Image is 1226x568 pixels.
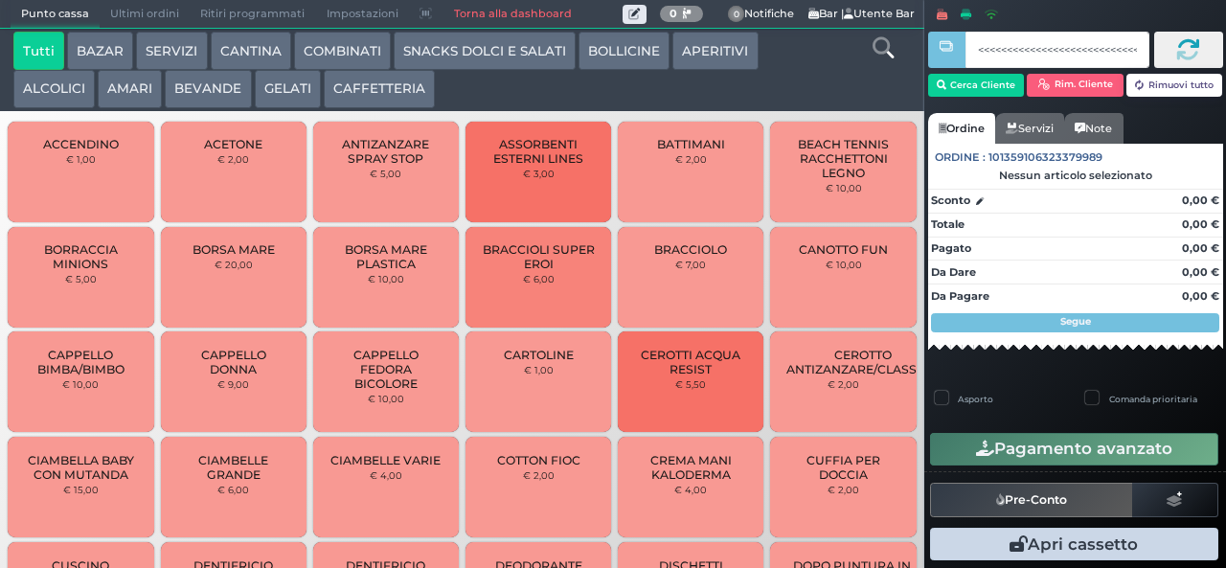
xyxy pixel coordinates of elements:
span: Punto cassa [11,1,100,28]
button: Rim. Cliente [1027,74,1124,97]
a: Ordine [928,113,995,144]
strong: 0,00 € [1182,265,1219,279]
span: Impostazioni [316,1,409,28]
small: € 1,00 [66,153,96,165]
span: CAPPELLO DONNA [176,348,290,376]
a: Torna alla dashboard [443,1,581,28]
small: € 9,00 [217,378,249,390]
button: ALCOLICI [13,70,95,108]
strong: Pagato [931,241,971,255]
a: Servizi [995,113,1064,144]
span: CIAMBELLE GRANDE [176,453,290,482]
small: € 1,00 [524,364,554,375]
span: CREMA MANI KALODERMA [634,453,748,482]
span: CAPPELLO FEDORA BICOLORE [329,348,443,391]
strong: Totale [931,217,965,231]
strong: 0,00 € [1182,289,1219,303]
button: COMBINATI [294,32,391,70]
span: CEROTTI ACQUA RESIST [634,348,748,376]
button: CANTINA [211,32,291,70]
input: Codice Cliente [965,32,1148,68]
small: € 2,00 [828,484,859,495]
strong: 0,00 € [1182,217,1219,231]
button: SERVIZI [136,32,207,70]
button: Tutti [13,32,64,70]
span: CIAMBELLA BABY CON MUTANDA [24,453,138,482]
span: ACETONE [204,137,262,151]
strong: Da Dare [931,265,976,279]
button: Rimuovi tutto [1126,74,1223,97]
button: BOLLICINE [579,32,670,70]
small: € 5,50 [675,378,706,390]
span: CARTOLINE [504,348,574,362]
button: Pagamento avanzato [930,433,1218,466]
small: € 20,00 [215,259,253,270]
span: CUFFIA PER DOCCIA [786,453,900,482]
small: € 4,00 [674,484,707,495]
span: CIAMBELLE VARIE [330,453,441,467]
small: € 2,00 [675,153,707,165]
small: € 2,00 [523,469,555,481]
span: ACCENDINO [43,137,119,151]
button: BEVANDE [165,70,251,108]
label: Comanda prioritaria [1109,393,1197,405]
small: € 10,00 [368,273,404,284]
span: COTTON FIOC [497,453,580,467]
span: ANTIZANZARE SPRAY STOP [329,137,443,166]
small: € 4,00 [370,469,402,481]
span: Ordine : [935,149,986,166]
span: CANOTTO FUN [799,242,888,257]
span: BRACCIOLO [654,242,727,257]
button: BAZAR [67,32,133,70]
strong: Sconto [931,193,970,209]
strong: Da Pagare [931,289,989,303]
strong: Segue [1060,315,1091,328]
span: BATTIMANI [657,137,725,151]
button: APERITIVI [672,32,758,70]
span: Ultimi ordini [100,1,190,28]
a: Note [1064,113,1123,144]
button: Cerca Cliente [928,74,1025,97]
span: BORSA MARE PLASTICA [329,242,443,271]
b: 0 [670,7,677,20]
small: € 5,00 [370,168,401,179]
span: BRACCIOLI SUPER EROI [482,242,596,271]
small: € 6,00 [217,484,249,495]
span: CEROTTO ANTIZANZARE/CLASSICO [786,348,939,376]
small: € 2,00 [217,153,249,165]
button: CAFFETTERIA [324,70,435,108]
button: AMARI [98,70,162,108]
span: CAPPELLO BIMBA/BIMBO [24,348,138,376]
span: BORRACCIA MINIONS [24,242,138,271]
small: € 10,00 [62,378,99,390]
small: € 6,00 [523,273,555,284]
div: Nessun articolo selezionato [928,169,1223,182]
strong: 0,00 € [1182,241,1219,255]
small: € 10,00 [368,393,404,404]
small: € 3,00 [523,168,555,179]
small: € 2,00 [828,378,859,390]
small: € 7,00 [675,259,706,270]
button: Apri cassetto [930,528,1218,560]
span: ASSORBENTI ESTERNI LINES [482,137,596,166]
button: GELATI [255,70,321,108]
span: BORSA MARE [193,242,275,257]
button: Pre-Conto [930,483,1133,517]
span: 0 [728,6,745,23]
strong: 0,00 € [1182,193,1219,207]
button: SNACKS DOLCI E SALATI [394,32,576,70]
small: € 10,00 [826,182,862,193]
span: BEACH TENNIS RACCHETTONI LEGNO [786,137,900,180]
span: 101359106323379989 [988,149,1102,166]
label: Asporto [958,393,993,405]
span: Ritiri programmati [190,1,315,28]
small: € 5,00 [65,273,97,284]
small: € 15,00 [63,484,99,495]
small: € 10,00 [826,259,862,270]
